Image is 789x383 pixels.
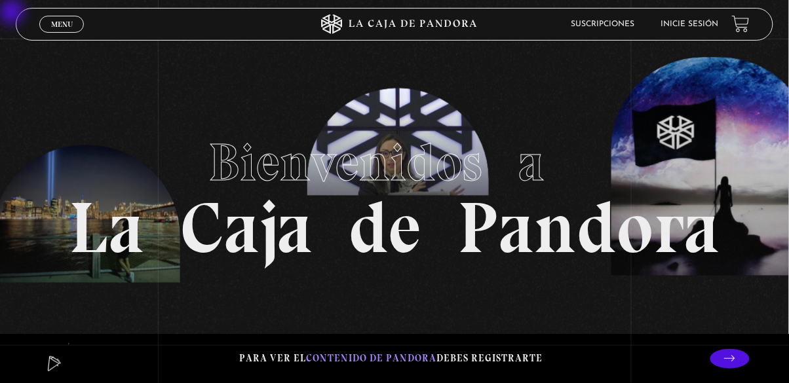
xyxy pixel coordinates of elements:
[47,31,77,40] span: Cerrar
[240,350,543,367] p: Para ver el debes registrarte
[307,352,437,364] span: contenido de Pandora
[51,20,73,28] span: Menu
[732,15,750,33] a: View your shopping cart
[661,20,719,28] a: Inicie sesión
[69,120,720,264] h1: La Caja de Pandora
[571,20,635,28] a: Suscripciones
[208,131,581,194] span: Bienvenidos a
